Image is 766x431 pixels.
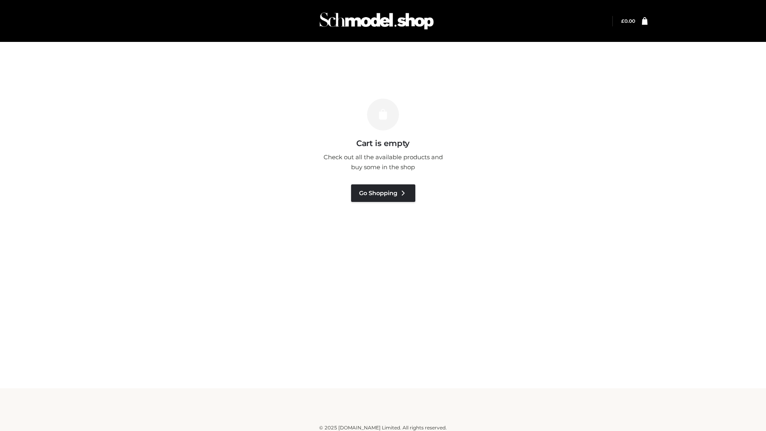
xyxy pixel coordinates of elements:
[319,152,447,172] p: Check out all the available products and buy some in the shop
[136,138,630,148] h3: Cart is empty
[621,18,624,24] span: £
[621,18,635,24] bdi: 0.00
[317,5,436,37] img: Schmodel Admin 964
[351,184,415,202] a: Go Shopping
[621,18,635,24] a: £0.00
